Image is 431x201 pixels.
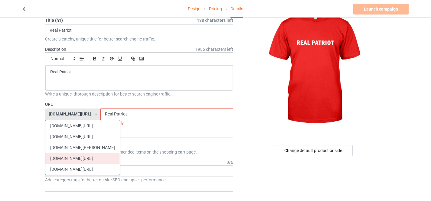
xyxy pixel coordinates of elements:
a: Pricing [209,0,222,17]
div: Change default product or side [274,145,353,156]
span: 138 characters left [197,17,233,23]
label: Storefront [45,130,233,136]
div: [DOMAIN_NAME][URL] [45,131,120,142]
div: [DOMAIN_NAME][URL] [45,164,120,175]
div: Write a unique, thorough description for better search engine traffic. [45,91,233,97]
label: URL [45,101,233,107]
div: 0 / 6 [227,159,233,165]
div: Create a catchy, unique title for better search engine traffic. [45,36,233,42]
span: 1986 characters left [195,46,233,52]
div: Storefront items are displayed as recommended items on the shopping cart page. [45,149,233,155]
div: [DOMAIN_NAME][URL] [45,153,120,164]
label: Description [45,47,66,52]
div: Alphanumeric characters and dashes only [45,120,233,126]
div: [DOMAIN_NAME][URL] [49,112,91,116]
div: Add category tags for better on-site SEO and upsell performance. [45,177,233,183]
div: [DOMAIN_NAME][URL] [45,120,120,131]
div: [DOMAIN_NAME][PERSON_NAME] [45,142,120,153]
div: Details [230,0,243,18]
a: Design [188,0,201,17]
label: Title (h1) [45,17,233,23]
p: Real Patriot [50,69,228,75]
